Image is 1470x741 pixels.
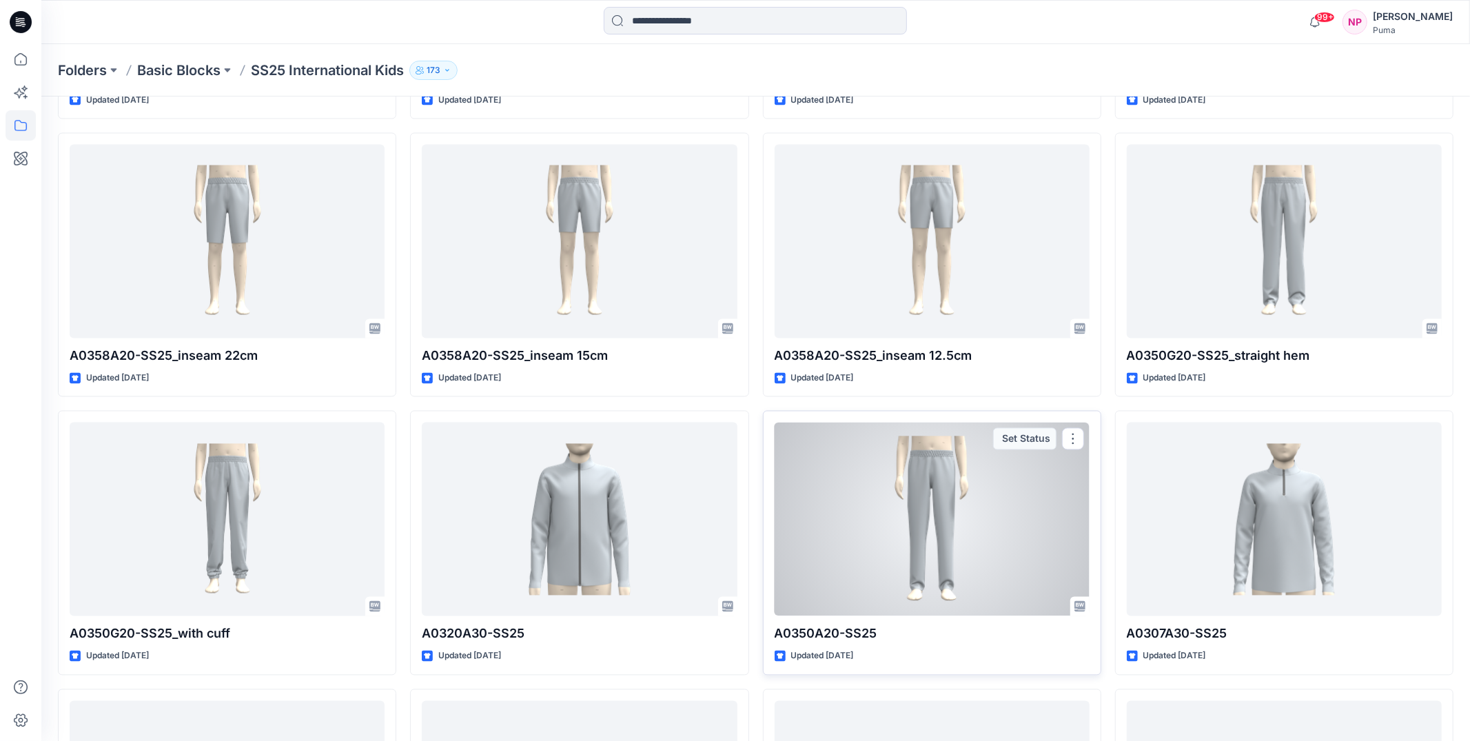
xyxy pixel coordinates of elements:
[251,61,404,80] p: SS25 International Kids
[137,61,221,80] a: Basic Blocks
[422,625,737,644] p: A0320A30-SS25
[791,93,854,108] p: Updated [DATE]
[1373,25,1453,35] div: Puma
[775,145,1090,338] a: A0358A20-SS25_inseam 12.5cm
[86,372,149,386] p: Updated [DATE]
[438,649,501,664] p: Updated [DATE]
[791,372,854,386] p: Updated [DATE]
[438,372,501,386] p: Updated [DATE]
[422,347,737,366] p: A0358A20-SS25_inseam 15cm
[1143,649,1206,664] p: Updated [DATE]
[58,61,107,80] a: Folders
[1343,10,1367,34] div: NP
[1127,423,1442,616] a: A0307A30-SS25
[1373,8,1453,25] div: [PERSON_NAME]
[1127,145,1442,338] a: A0350G20-SS25_straight hem
[775,625,1090,644] p: A0350A20-SS25
[70,625,385,644] p: A0350G20-SS25_with cuff
[791,649,854,664] p: Updated [DATE]
[438,93,501,108] p: Updated [DATE]
[427,63,440,78] p: 173
[70,423,385,616] a: A0350G20-SS25_with cuff
[70,347,385,366] p: A0358A20-SS25_inseam 22cm
[1127,347,1442,366] p: A0350G20-SS25_straight hem
[86,93,149,108] p: Updated [DATE]
[1127,625,1442,644] p: A0307A30-SS25
[86,649,149,664] p: Updated [DATE]
[775,423,1090,616] a: A0350A20-SS25
[422,423,737,616] a: A0320A30-SS25
[1143,93,1206,108] p: Updated [DATE]
[409,61,458,80] button: 173
[422,145,737,338] a: A0358A20-SS25_inseam 15cm
[1314,12,1335,23] span: 99+
[775,347,1090,366] p: A0358A20-SS25_inseam 12.5cm
[1143,372,1206,386] p: Updated [DATE]
[70,145,385,338] a: A0358A20-SS25_inseam 22cm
